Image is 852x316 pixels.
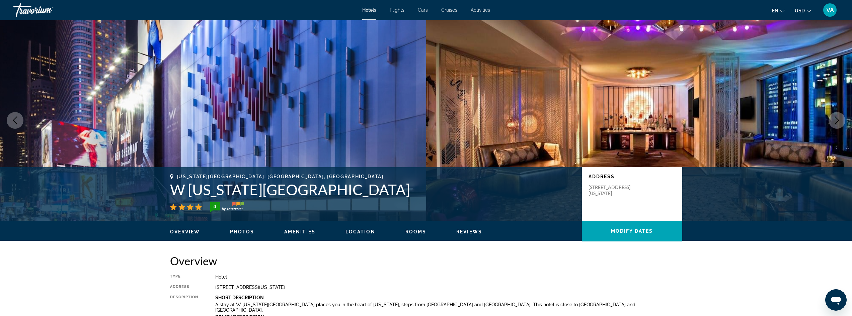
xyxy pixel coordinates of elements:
[170,181,575,198] h1: W [US_STATE][GEOGRAPHIC_DATA]
[345,229,375,235] button: Location
[772,8,778,13] span: en
[772,6,785,15] button: Change language
[170,285,199,290] div: Address
[589,184,642,196] p: [STREET_ADDRESS][US_STATE]
[456,229,482,235] button: Reviews
[418,7,428,13] a: Cars
[170,254,682,268] h2: Overview
[177,174,384,179] span: [US_STATE][GEOGRAPHIC_DATA], [GEOGRAPHIC_DATA], [GEOGRAPHIC_DATA]
[210,202,244,212] img: TrustYou guest rating badge
[215,302,682,313] p: A stay at W [US_STATE][GEOGRAPHIC_DATA] places you in the heart of [US_STATE], steps from [GEOGRA...
[611,228,653,234] span: Modify Dates
[829,112,845,129] button: Next image
[208,202,222,210] div: 4
[795,6,811,15] button: Change currency
[821,3,839,17] button: User Menu
[589,174,676,179] p: Address
[582,221,682,241] button: Modify Dates
[170,229,200,235] button: Overview
[215,295,264,300] b: Short Description
[405,229,427,235] button: Rooms
[825,289,847,311] iframe: Button to launch messaging window
[471,7,490,13] a: Activities
[7,112,23,129] button: Previous image
[390,7,404,13] a: Flights
[795,8,805,13] span: USD
[441,7,457,13] a: Cruises
[362,7,376,13] a: Hotels
[230,229,254,235] button: Photos
[215,285,682,290] div: [STREET_ADDRESS][US_STATE]
[826,7,834,13] span: VA
[13,1,80,19] a: Travorium
[170,274,199,280] div: Type
[215,274,682,280] div: Hotel
[284,229,315,235] button: Amenities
